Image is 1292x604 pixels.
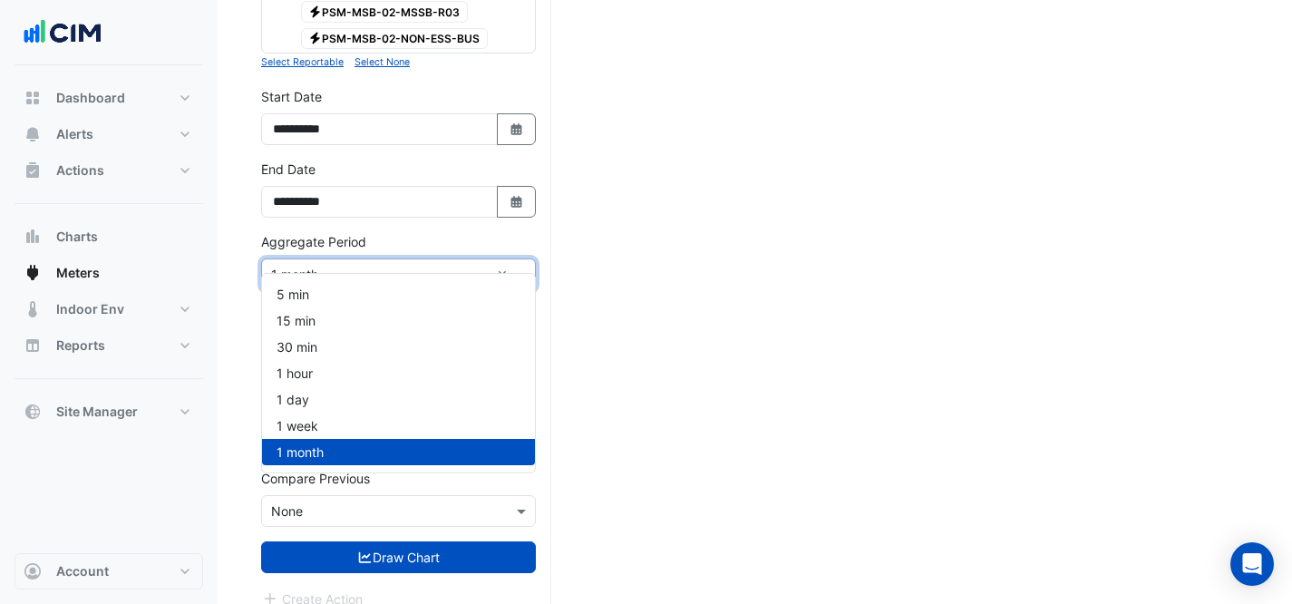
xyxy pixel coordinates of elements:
span: PSM-MSB-02-MSSB-R03 [301,1,469,23]
fa-icon: Electricity [308,5,322,18]
span: Actions [56,161,104,180]
span: PSM-MSB-02-NON-ESS-BUS [301,28,489,50]
span: Dashboard [56,89,125,107]
app-icon: Charts [24,228,42,246]
span: Meters [56,264,100,282]
span: 1 day [277,392,309,407]
span: 1 month [277,444,324,460]
fa-icon: Select Date [509,194,525,209]
div: Options List [262,274,535,472]
span: Charts [56,228,98,246]
label: Aggregate Period [261,232,366,251]
button: Dashboard [15,80,203,116]
div: Open Intercom Messenger [1230,542,1274,586]
button: Site Manager [15,394,203,430]
button: Charts [15,219,203,255]
span: Alerts [56,125,93,143]
button: Alerts [15,116,203,152]
span: Site Manager [56,403,138,421]
button: Select Reportable [261,54,344,70]
span: 5 min [277,287,309,302]
button: Indoor Env [15,291,203,327]
label: Start Date [261,87,322,106]
fa-icon: Electricity [308,32,322,45]
app-icon: Dashboard [24,89,42,107]
span: Indoor Env [56,300,124,318]
span: Reports [56,336,105,355]
button: Account [15,553,203,589]
app-icon: Alerts [24,125,42,143]
small: Select Reportable [261,56,344,68]
button: Meters [15,255,203,291]
span: Account [56,562,109,580]
span: 15 min [277,313,316,328]
button: Actions [15,152,203,189]
img: Company Logo [22,15,103,51]
span: Clear [497,265,512,284]
button: Select None [355,54,410,70]
span: 1 week [277,418,318,434]
app-icon: Actions [24,161,42,180]
app-icon: Indoor Env [24,300,42,318]
button: Draw Chart [261,541,536,573]
app-icon: Site Manager [24,403,42,421]
app-icon: Meters [24,264,42,282]
label: End Date [261,160,316,179]
app-icon: Reports [24,336,42,355]
label: Compare Previous [261,469,370,488]
button: Reports [15,327,203,364]
fa-icon: Select Date [509,122,525,137]
span: 30 min [277,339,317,355]
span: 1 hour [277,365,313,381]
small: Select None [355,56,410,68]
